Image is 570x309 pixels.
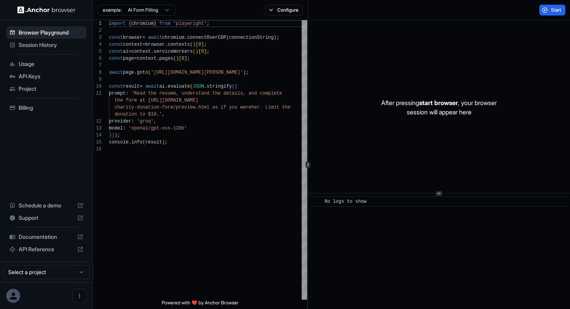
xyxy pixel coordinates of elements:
div: 11 [93,90,102,97]
span: connectionString [229,35,274,40]
span: Session History [19,41,83,49]
span: ) [114,133,117,138]
div: 2 [93,27,102,34]
span: serviceWorkers [154,49,193,54]
span: 0 [201,49,204,54]
div: Project [6,83,86,95]
span: result [123,84,140,89]
div: Session History [6,39,86,51]
span: } [109,133,112,138]
span: ( [193,49,195,54]
span: . [134,70,137,75]
span: Usage [19,60,83,68]
span: { [235,84,237,89]
span: ( [173,56,176,61]
span: await [145,84,159,89]
span: Browser Playground [19,29,83,36]
span: ( [148,70,151,75]
div: 14 [93,132,102,139]
span: ) [243,70,246,75]
div: 3 [93,34,102,41]
span: , [154,119,156,124]
span: evaluate [168,84,190,89]
span: 'openai/gpt-oss-120b' [128,126,187,131]
span: ; [246,70,249,75]
span: Project [19,85,83,93]
span: ( [232,84,235,89]
span: ] [201,42,204,47]
span: ) [274,35,276,40]
span: browser [145,42,165,47]
span: const [109,42,123,47]
span: contexts [168,42,190,47]
span: ( [142,140,145,145]
span: ) [193,42,195,47]
span: her. Limit the [251,105,290,110]
span: context [137,56,156,61]
div: 1 [93,20,102,27]
span: goto [137,70,148,75]
span: chromium [131,21,154,26]
div: 9 [93,76,102,83]
span: connectOverCDP [187,35,226,40]
span: ] [204,49,207,54]
span: API Reference [19,245,74,253]
span: = [128,49,131,54]
span: 'playwright' [173,21,207,26]
span: result [145,140,162,145]
span: stringify [207,84,232,89]
div: 4 [93,41,102,48]
span: ​ [315,198,319,205]
span: ( [190,42,193,47]
span: Powered with ❤️ by Anchor Browser [162,300,238,309]
div: 16 [93,146,102,153]
span: ) [112,133,114,138]
span: const [109,84,123,89]
span: JSON [193,84,204,89]
span: . [156,56,159,61]
span: { [128,21,131,26]
span: [ [198,49,201,54]
div: 5 [93,48,102,55]
div: 15 [93,139,102,146]
span: prompt [109,91,126,96]
span: context [131,49,151,54]
span: = [142,42,145,47]
span: : [123,126,126,131]
span: ai [159,84,165,89]
span: = [134,56,137,61]
span: ; [207,21,209,26]
span: model [109,126,123,131]
div: Documentation [6,231,86,243]
span: . [128,140,131,145]
span: charity-donation-form/preview.html as if you were [114,105,251,110]
span: [ [179,56,181,61]
span: Schedule a demo [19,202,74,209]
span: ; [117,133,120,138]
span: = [140,84,142,89]
div: 13 [93,125,102,132]
span: . [165,42,168,47]
span: . [204,84,207,89]
span: : [131,119,134,124]
p: After pressing , your browser session will appear here [381,98,497,117]
span: Billing [19,104,83,112]
span: 0 [181,56,184,61]
span: . [165,84,168,89]
img: Anchor Logo [17,6,76,14]
span: example: [103,7,122,13]
span: pages [159,56,173,61]
span: ) [176,56,179,61]
span: const [109,35,123,40]
span: page [123,70,134,75]
div: 7 [93,62,102,69]
div: Billing [6,102,86,114]
span: ; [165,140,168,145]
div: Usage [6,58,86,70]
span: ) [162,140,165,145]
div: 10 [93,83,102,90]
span: API Keys [19,73,83,80]
span: [ [195,42,198,47]
span: No logs to show [325,199,366,204]
div: 6 [93,55,102,62]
